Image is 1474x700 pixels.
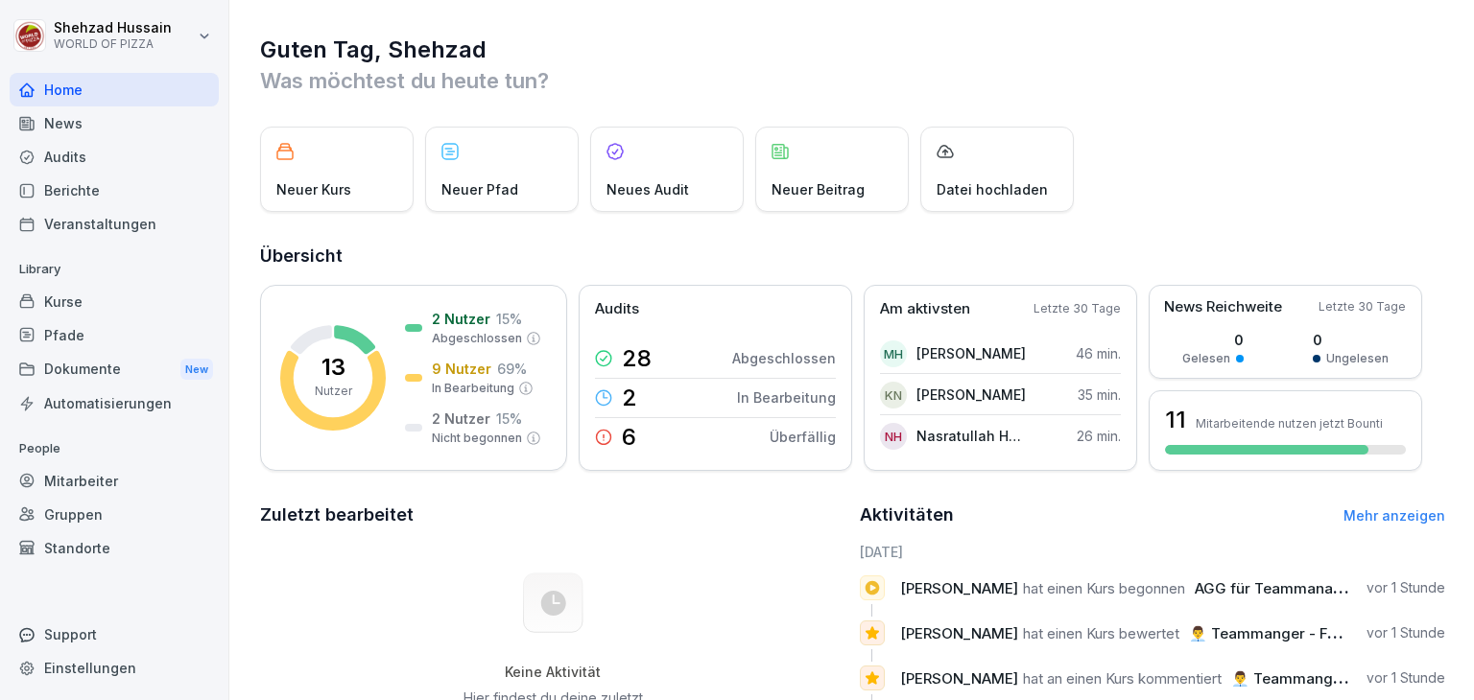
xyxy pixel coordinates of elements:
div: Support [10,618,219,651]
p: Nicht begonnen [432,430,522,447]
p: 13 [321,356,345,379]
p: Neuer Kurs [276,179,351,199]
p: 0 [1313,330,1389,350]
p: Letzte 30 Tage [1034,300,1121,317]
div: MH [880,340,907,367]
p: 2 Nutzer [432,408,490,429]
a: Mitarbeiter [10,464,219,498]
p: 69 % [497,359,527,379]
h6: [DATE] [860,542,1446,562]
p: Shehzad Hussain [54,20,172,36]
a: Standorte [10,531,219,565]
span: hat einen Kurs begonnen [1023,579,1185,597]
p: Neuer Pfad [441,179,518,199]
p: 9 Nutzer [432,359,491,379]
div: NH [880,423,907,450]
h3: 11 [1165,404,1186,436]
span: AGG für Teammanager [1195,579,1357,597]
a: Automatisierungen [10,386,219,420]
div: KN [880,382,907,408]
p: 26 min. [1077,426,1121,446]
a: Berichte [10,174,219,207]
p: Neues Audit [606,179,689,199]
a: Kurse [10,285,219,318]
p: 35 min. [1078,385,1121,405]
p: People [10,433,219,464]
p: Audits [595,298,639,320]
p: 15 % [496,408,522,429]
p: Nasratullah Hurkhusein [916,426,1027,446]
a: Home [10,73,219,106]
span: [PERSON_NAME] [900,669,1018,688]
h2: Übersicht [260,243,1445,269]
p: Abgeschlossen [432,330,522,347]
span: hat einen Kurs bewertet [1023,624,1179,642]
a: Veranstaltungen [10,207,219,241]
a: Pfade [10,318,219,352]
p: [PERSON_NAME] [916,343,1026,363]
h2: Zuletzt bearbeitet [260,502,846,528]
p: Nutzer [315,383,352,400]
p: Neuer Beitrag [772,179,865,199]
div: Dokumente [10,352,219,387]
p: Gelesen [1182,350,1230,367]
p: In Bearbeitung [737,387,836,408]
p: 0 [1182,330,1244,350]
a: DokumenteNew [10,352,219,387]
p: Library [10,254,219,285]
a: Einstellungen [10,651,219,685]
p: Mitarbeitende nutzen jetzt Bounti [1196,416,1383,431]
p: 6 [622,426,636,449]
p: Überfällig [770,427,836,447]
span: hat an einen Kurs kommentiert [1023,669,1222,688]
p: vor 1 Stunde [1367,623,1445,642]
a: Audits [10,140,219,174]
p: 2 [622,386,637,409]
h5: Keine Aktivität [456,664,650,681]
h1: Guten Tag, Shehzad [260,35,1445,65]
p: Datei hochladen [937,179,1048,199]
a: Gruppen [10,498,219,531]
p: [PERSON_NAME] [916,385,1026,405]
p: Abgeschlossen [732,348,836,368]
p: WORLD OF PIZZA [54,37,172,51]
p: News Reichweite [1164,296,1282,318]
h2: Aktivitäten [860,502,954,528]
p: 46 min. [1076,343,1121,363]
p: Am aktivsten [880,298,970,320]
p: vor 1 Stunde [1367,578,1445,597]
a: News [10,106,219,140]
p: 2 Nutzer [432,309,490,329]
p: In Bearbeitung [432,380,514,397]
p: Ungelesen [1326,350,1389,367]
p: 28 [622,347,652,370]
div: New [180,359,213,381]
p: Letzte 30 Tage [1319,298,1406,315]
p: Was möchtest du heute tun? [260,65,1445,96]
span: [PERSON_NAME] [900,579,1018,597]
p: 15 % [496,309,522,329]
span: [PERSON_NAME] [900,624,1018,642]
a: Mehr anzeigen [1343,507,1445,524]
p: vor 1 Stunde [1367,668,1445,688]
